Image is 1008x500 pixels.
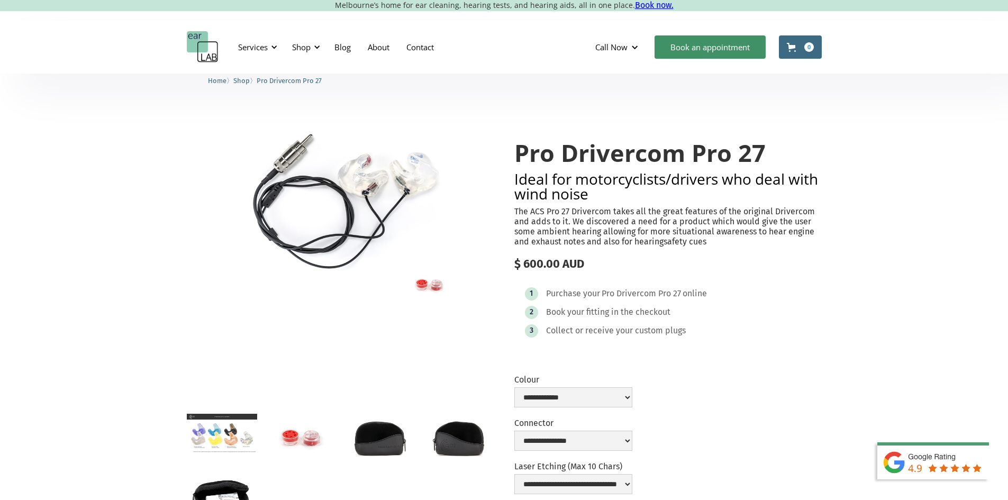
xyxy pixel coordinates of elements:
[326,32,359,62] a: Blog
[514,375,632,385] label: Colour
[187,31,219,63] a: home
[423,414,494,460] a: open lightbox
[233,75,250,85] a: Shop
[257,75,322,85] a: Pro Drivercom Pro 27
[804,42,814,52] div: 0
[595,42,628,52] div: Call Now
[514,140,822,166] h1: Pro Drivercom Pro 27
[514,206,822,247] p: The ACS Pro 27 Drivercom takes all the great features of the original Drivercom and adds to it. W...
[232,31,280,63] div: Services
[655,35,766,59] a: Book an appointment
[683,288,707,299] div: online
[530,289,533,297] div: 1
[359,32,398,62] a: About
[187,414,257,453] a: open lightbox
[257,77,322,85] span: Pro Drivercom Pro 27
[546,325,686,336] div: Collect or receive your custom plugs
[530,308,533,316] div: 2
[187,119,494,322] img: Pro Drivercom Pro 27
[546,307,670,317] div: Book your fitting in the checkout
[233,75,257,86] li: 〉
[187,119,494,322] a: open lightbox
[514,171,822,201] h2: Ideal for motorcyclists/drivers who deal with wind noise
[286,31,323,63] div: Shop
[587,31,649,63] div: Call Now
[208,75,233,86] li: 〉
[602,288,681,299] div: Pro Drivercom Pro 27
[779,35,822,59] a: Open cart
[208,77,226,85] span: Home
[398,32,442,62] a: Contact
[344,414,415,460] a: open lightbox
[514,418,632,428] label: Connector
[233,77,250,85] span: Shop
[514,257,822,271] div: $ 600.00 AUD
[238,42,268,52] div: Services
[514,461,632,471] label: Laser Etching (Max 10 Chars)
[292,42,311,52] div: Shop
[208,75,226,85] a: Home
[546,288,600,299] div: Purchase your
[266,414,336,460] a: open lightbox
[530,326,533,334] div: 3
